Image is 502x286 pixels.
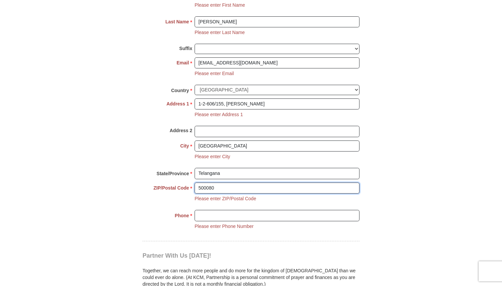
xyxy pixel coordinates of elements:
strong: Country [171,86,189,95]
li: Please enter Last Name [195,29,245,36]
li: Please enter Phone Number [195,223,254,230]
strong: City [180,141,189,151]
li: Please enter City [195,153,230,160]
strong: Email [177,58,189,67]
strong: Phone [175,211,189,220]
li: Please enter Address 1 [195,111,243,118]
li: Please enter First Name [195,2,245,8]
strong: ZIP/Postal Code [154,183,189,193]
strong: Suffix [179,44,192,53]
span: Partner With Us [DATE]! [143,252,211,259]
strong: State/Province [157,169,189,178]
strong: Address 2 [170,126,192,135]
strong: Last Name [166,17,189,26]
li: Please enter Email [195,70,234,77]
strong: Address 1 [167,99,189,108]
li: Please enter ZIP/Postal Code [195,195,256,202]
